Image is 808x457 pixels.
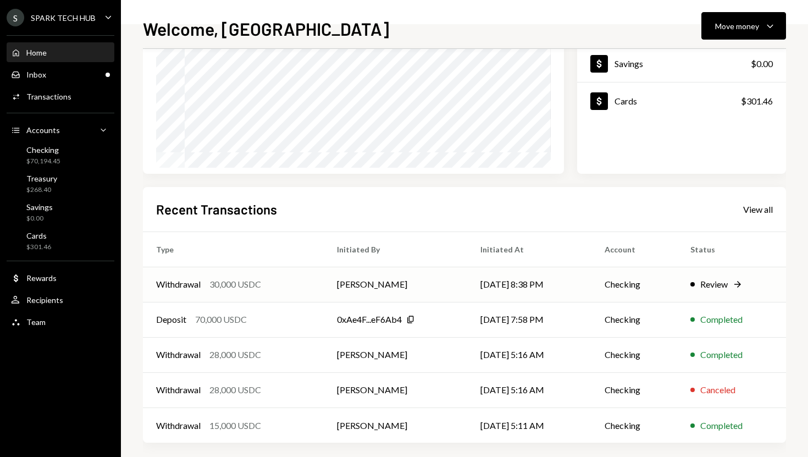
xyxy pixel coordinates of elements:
td: [DATE] 7:58 PM [467,302,591,337]
div: Withdrawal [156,348,201,361]
div: View all [743,204,773,215]
td: [PERSON_NAME] [324,337,468,372]
td: Checking [591,337,677,372]
div: 28,000 USDC [209,348,261,361]
td: Checking [591,302,677,337]
div: Deposit [156,313,186,326]
a: Inbox [7,64,114,84]
td: [PERSON_NAME] [324,372,468,408]
div: Canceled [700,383,735,397]
td: [PERSON_NAME] [324,408,468,443]
a: View all [743,203,773,215]
a: Checking$70,194.45 [7,142,114,168]
button: Move money [701,12,786,40]
th: Status [677,232,786,267]
div: Cards [26,231,51,240]
div: 30,000 USDC [209,278,261,291]
div: Savings [615,58,643,69]
div: Accounts [26,125,60,135]
a: Home [7,42,114,62]
a: Cards$301.46 [577,82,786,119]
h1: Welcome, [GEOGRAPHIC_DATA] [143,18,389,40]
a: Treasury$268.40 [7,170,114,197]
div: Team [26,317,46,327]
div: 0xAe4F...eF6Ab4 [337,313,402,326]
div: $0.00 [26,214,53,223]
td: [PERSON_NAME] [324,267,468,302]
div: $268.40 [26,185,57,195]
a: Transactions [7,86,114,106]
a: Team [7,312,114,332]
a: Accounts [7,120,114,140]
div: Withdrawal [156,278,201,291]
td: [DATE] 8:38 PM [467,267,591,302]
th: Initiated By [324,232,468,267]
div: Savings [26,202,53,212]
a: Recipients [7,290,114,310]
div: $0.00 [751,57,773,70]
div: 15,000 USDC [209,419,261,432]
div: Completed [700,348,743,361]
div: SPARK TECH HUB [31,13,96,23]
div: Home [26,48,47,57]
a: Savings$0.00 [7,199,114,225]
a: Cards$301.46 [7,228,114,254]
td: Checking [591,267,677,302]
div: Transactions [26,92,71,101]
div: Inbox [26,70,46,79]
div: Recipients [26,295,63,305]
div: Cards [615,96,637,106]
div: Withdrawal [156,419,201,432]
th: Initiated At [467,232,591,267]
div: 28,000 USDC [209,383,261,397]
div: $301.46 [26,243,51,252]
a: Savings$0.00 [577,45,786,82]
div: Treasury [26,174,57,183]
div: Withdrawal [156,383,201,397]
div: Review [700,278,728,291]
div: 70,000 USDC [195,313,247,326]
div: Rewards [26,273,57,283]
td: [DATE] 5:16 AM [467,372,591,408]
h2: Recent Transactions [156,200,277,218]
td: [DATE] 5:16 AM [467,337,591,372]
th: Account [591,232,677,267]
div: S [7,9,24,26]
td: [DATE] 5:11 AM [467,408,591,443]
a: Rewards [7,268,114,288]
div: Completed [700,313,743,326]
td: Checking [591,372,677,408]
td: Checking [591,408,677,443]
div: Checking [26,145,60,155]
div: Completed [700,419,743,432]
div: $70,194.45 [26,157,60,166]
div: Move money [715,20,759,32]
div: $301.46 [741,95,773,108]
th: Type [143,232,324,267]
